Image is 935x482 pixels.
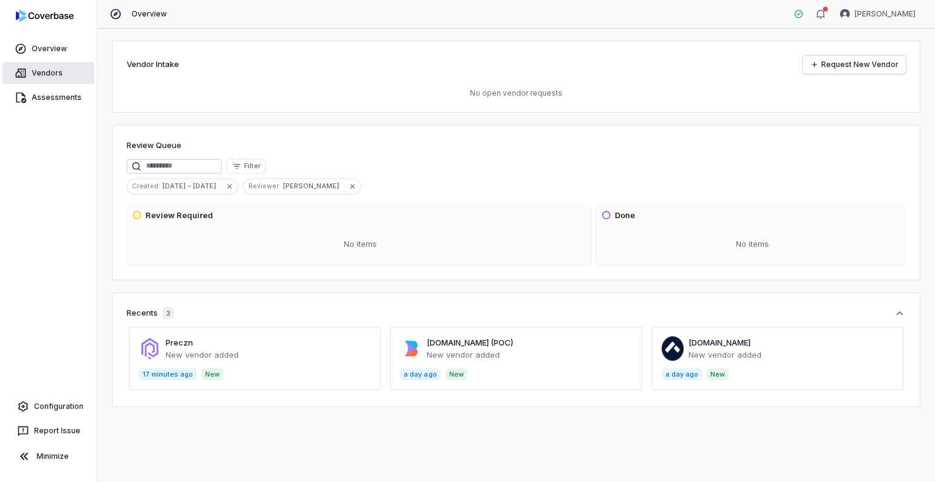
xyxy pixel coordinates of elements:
span: Vendors [32,68,63,78]
h3: Done [615,210,635,222]
button: Report Issue [5,420,92,442]
a: Assessments [2,87,94,108]
span: Created : [127,180,163,191]
span: Minimize [37,452,69,461]
span: [DATE] - [DATE] [163,180,221,191]
a: Preczn [166,338,193,347]
div: No items [601,229,903,260]
span: [PERSON_NAME] [283,180,344,191]
button: Filter [226,159,266,174]
p: No open vendor requests [127,88,906,98]
span: Overview [32,44,67,54]
div: Recents [127,307,174,319]
img: logo-D7KZi-bG.svg [16,10,74,22]
img: Darko Dimitrovski avatar [840,9,850,19]
a: Configuration [5,395,92,417]
h1: Review Queue [127,140,181,152]
span: Report Issue [34,426,80,436]
a: [DOMAIN_NAME] [688,338,751,347]
span: Overview [131,9,167,19]
a: [DOMAIN_NAME] (POC) [427,338,513,347]
h2: Vendor Intake [127,58,179,71]
div: No items [132,229,588,260]
a: Request New Vendor [803,55,906,74]
a: Vendors [2,62,94,84]
h3: Review Required [145,210,213,222]
span: Filter [244,161,261,171]
span: 3 [163,307,174,319]
span: [PERSON_NAME] [855,9,916,19]
button: Minimize [5,444,92,469]
span: Configuration [34,402,83,411]
button: Recents3 [127,307,906,319]
span: Assessments [32,93,82,102]
a: Overview [2,38,94,60]
button: Darko Dimitrovski avatar[PERSON_NAME] [833,5,923,23]
span: Reviewer : [243,180,283,191]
